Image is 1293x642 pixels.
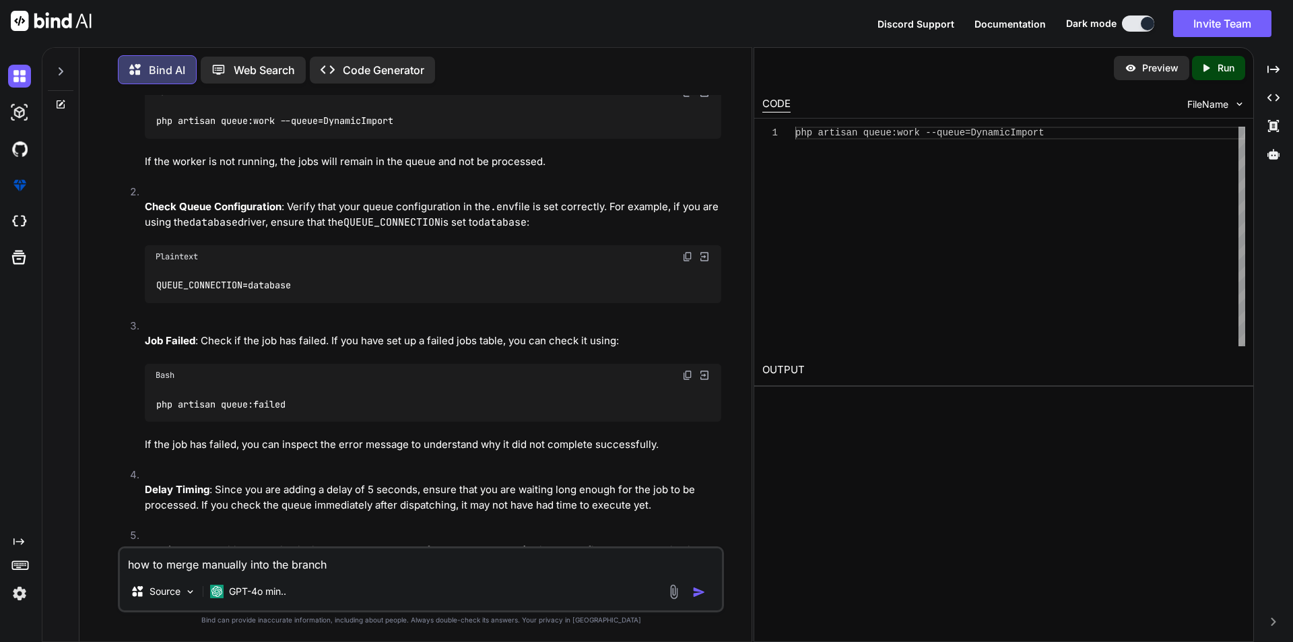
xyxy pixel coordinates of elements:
[150,585,180,598] p: Source
[666,584,682,600] img: attachment
[974,18,1046,30] span: Documentation
[1173,10,1271,37] button: Invite Team
[478,216,527,229] code: database
[145,543,721,573] p: : Add additional logging inside the method of the job to confirm whether the job is being execute...
[189,216,238,229] code: database
[682,251,693,262] img: copy
[149,62,185,78] p: Bind AI
[1218,61,1234,75] p: Run
[156,278,292,292] code: QUEUE_CONNECTION=database
[120,548,722,573] textarea: how to merge manually into the branch
[8,174,31,197] img: premium
[145,483,209,496] strong: Delay Timing
[8,101,31,124] img: darkAi-studio
[974,17,1046,31] button: Documentation
[692,585,706,599] img: icon
[156,370,174,381] span: Bash
[1125,62,1137,74] img: preview
[343,216,440,229] code: QUEUE_CONNECTION
[1066,17,1117,30] span: Dark mode
[156,114,395,128] code: php artisan queue:work --queue=DynamicImport
[145,200,281,213] strong: Check Queue Configuration
[877,18,954,30] span: Discord Support
[8,582,31,605] img: settings
[449,544,539,557] code: ImportExcelFile
[145,333,721,349] p: : Check if the job has failed. If you have set up a failed jobs table, you can check it using:
[8,137,31,160] img: githubDark
[185,586,196,598] img: Pick Models
[1187,98,1228,111] span: FileName
[343,62,424,78] p: Code Generator
[145,334,195,347] strong: Job Failed
[762,96,791,113] div: CODE
[11,11,92,31] img: Bind AI
[210,585,224,598] img: GPT-4o mini
[345,544,381,557] code: handle
[145,544,183,556] strong: Logging
[8,210,31,233] img: cloudideIcon
[145,199,721,230] p: : Verify that your queue configuration in the file is set correctly. For example, if you are usin...
[754,354,1253,386] h2: OUTPUT
[118,615,724,625] p: Bind can provide inaccurate information, including about people. Always double-check its answers....
[1234,98,1245,110] img: chevron down
[762,127,778,139] div: 1
[234,62,295,78] p: Web Search
[877,17,954,31] button: Discord Support
[682,370,693,381] img: copy
[698,369,710,381] img: Open in Browser
[145,437,721,453] p: If the job has failed, you can inspect the error message to understand why it did not complete su...
[795,127,1045,138] span: php artisan queue:work --queue=DynamicImport
[145,154,721,170] p: If the worker is not running, the jobs will remain in the queue and not be processed.
[490,200,515,214] code: .env
[698,251,710,263] img: Open in Browser
[229,585,286,598] p: GPT-4o min..
[156,397,287,412] code: php artisan queue:failed
[1142,61,1179,75] p: Preview
[145,482,721,513] p: : Since you are adding a delay of 5 seconds, ensure that you are waiting long enough for the job ...
[156,251,198,262] span: Plaintext
[8,65,31,88] img: darkChat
